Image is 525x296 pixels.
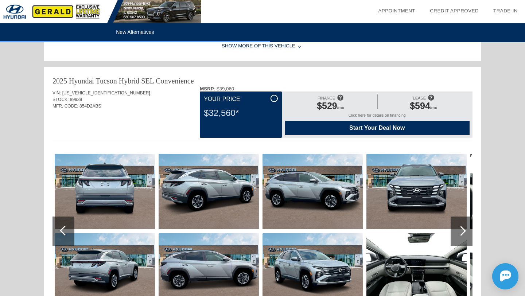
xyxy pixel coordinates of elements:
[55,154,155,229] img: New-2025-Hyundai-TucsonHybrid-SELConvenience-ID26009231645-aHR0cDovL2ltYWdlcy51bml0c2ludmVudG9yeS...
[52,90,61,96] span: VIN:
[200,86,214,91] b: MSRP
[62,90,150,96] span: [US_VEHICLE_IDENTIFICATION_NUMBER]
[410,101,430,111] span: $594
[378,8,415,13] a: Appointment
[285,113,470,121] div: Click here for details on financing
[52,120,472,132] div: Quoted on [DATE] 5:41:40 PM
[52,76,139,86] div: 2025 Hyundai Tucson Hybrid
[262,154,363,229] img: New-2025-Hyundai-TucsonHybrid-SELConvenience-ID26009231666-aHR0cDovL2ltYWdlcy51bml0c2ludmVudG9yeS...
[381,101,466,113] div: /mo
[159,154,259,229] img: New-2025-Hyundai-TucsonHybrid-SELConvenience-ID26009231660-aHR0cDovL2ltYWdlcy51bml0c2ludmVudG9yeS...
[52,104,78,109] span: MFR. CODE:
[318,96,335,100] span: FINANCE
[294,125,460,131] span: Start Your Deal Now
[366,154,467,229] img: New-2025-Hyundai-TucsonHybrid-SELConvenience-ID26009231684-aHR0cDovL2ltYWdlcy51bml0c2ludmVudG9yeS...
[493,8,518,13] a: Trade-In
[70,97,82,102] span: 89939
[204,95,277,104] div: Your Price
[430,8,479,13] a: Credit Approved
[413,96,426,100] span: LEASE
[141,76,194,86] div: SEL Convenience
[79,104,101,109] span: 854D2ABS
[288,101,373,113] div: /mo
[52,97,69,102] span: STOCK:
[271,95,278,102] div: i
[317,101,337,111] span: $529
[200,86,472,91] div: : $39,060
[204,104,277,122] div: $32,560*
[459,257,525,296] iframe: Chat Assistance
